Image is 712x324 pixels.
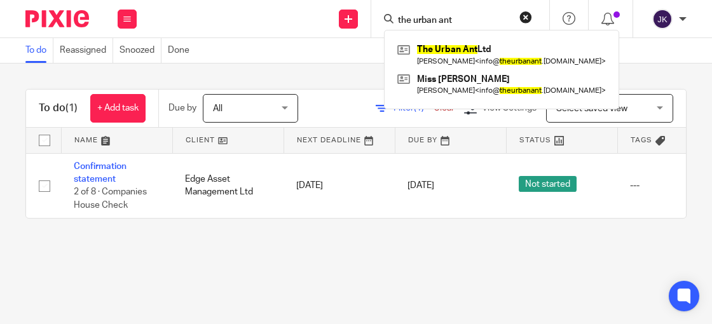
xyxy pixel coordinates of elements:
[519,176,577,192] span: Not started
[519,11,532,24] button: Clear
[213,104,222,113] span: All
[25,10,89,27] img: Pixie
[39,102,78,115] h1: To do
[631,137,652,144] span: Tags
[652,9,673,29] img: svg%3E
[25,38,53,63] a: To do
[397,15,511,27] input: Search
[168,102,196,114] p: Due by
[90,94,146,123] a: + Add task
[60,38,113,63] a: Reassigned
[65,103,78,113] span: (1)
[172,153,284,218] td: Edge Asset Management Ltd
[407,181,434,190] span: [DATE]
[556,104,627,113] span: Select saved view
[74,187,147,210] span: 2 of 8 · Companies House Check
[168,38,196,63] a: Done
[120,38,161,63] a: Snoozed
[74,162,127,184] a: Confirmation statement
[284,153,395,218] td: [DATE]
